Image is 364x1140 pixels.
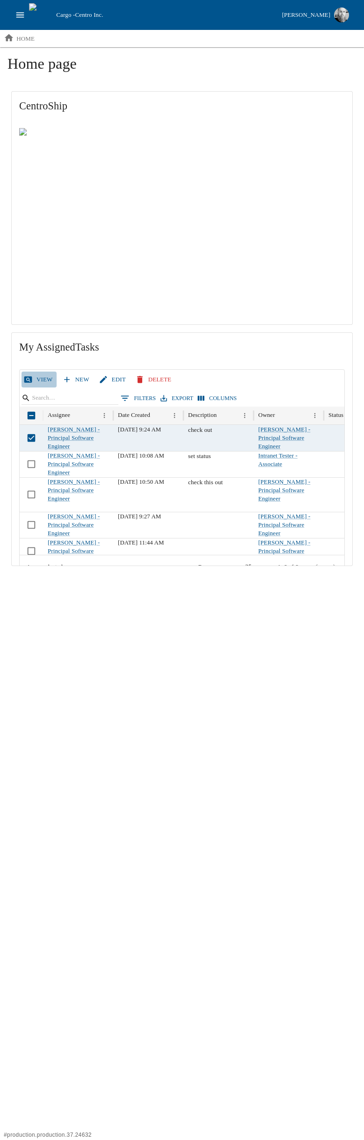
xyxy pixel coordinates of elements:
[133,372,175,388] button: Delete
[118,539,164,546] span: 07/15/2025 11:44 AM
[158,392,196,405] button: Export
[309,409,321,422] button: Menu
[258,513,310,537] a: [PERSON_NAME] - Principal Software Engineer
[188,478,249,487] p: check this out
[258,426,310,450] a: [PERSON_NAME] - Principal Software Engineer
[19,99,345,113] span: CentroShip
[11,6,29,24] button: open drawer
[48,452,100,476] a: [PERSON_NAME] - Principal Software Engineer
[151,409,164,422] button: Sort
[7,55,357,80] h1: Home page
[196,392,239,405] button: Select columns
[32,392,105,405] input: Search…
[48,479,100,502] a: [PERSON_NAME] - Principal Software Engineer
[29,3,52,27] img: cargo logo
[118,513,161,520] span: 05/28/2025 9:27 AM
[188,425,249,435] p: check out
[75,11,103,18] span: Centro Inc.
[22,391,118,407] div: Search
[118,412,150,419] div: Date Created
[118,426,161,433] span: 03/20/2025 9:24 AM
[118,479,164,485] span: 03/26/2025 10:50 AM
[48,412,70,419] div: Assignee
[239,409,251,422] button: Menu
[52,10,278,20] div: Cargo -
[198,563,237,571] p: Rows per page:
[16,34,35,43] p: home
[48,513,100,537] a: [PERSON_NAME] - Principal Software Engineer
[258,412,275,419] div: Owner
[71,409,84,422] button: Sort
[118,452,164,459] span: 03/26/2025 10:08 AM
[97,372,130,388] a: Edit
[19,340,345,354] span: My Assigned
[118,391,158,405] button: Show filters
[278,5,353,25] button: [PERSON_NAME]
[60,372,93,388] a: New
[48,539,100,563] a: [PERSON_NAME] - Principal Software Engineer
[27,563,63,571] div: 1 row selected
[258,539,310,563] a: [PERSON_NAME] - Principal Software Engineer
[75,341,99,353] span: Tasks
[240,560,263,574] div: 25
[258,452,298,467] a: Intranet Tester - Associate
[19,128,66,139] img: Centro ship
[168,409,181,422] button: Menu
[278,563,298,571] p: 1–6 of 6
[218,409,230,422] button: Sort
[276,409,289,422] button: Sort
[48,426,100,450] a: [PERSON_NAME] - Principal Software Engineer
[98,409,111,422] button: Menu
[258,479,310,502] a: [PERSON_NAME] - Principal Software Engineer
[188,452,249,461] p: set status
[22,372,57,388] a: View
[188,412,217,419] div: Description
[334,7,349,22] img: Profile image
[282,10,330,21] div: [PERSON_NAME]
